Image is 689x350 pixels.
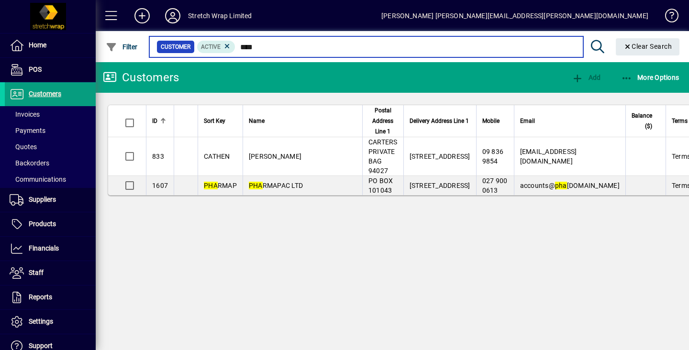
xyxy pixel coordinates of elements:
[204,182,218,189] em: PHA
[29,317,53,325] span: Settings
[10,127,45,134] span: Payments
[5,285,96,309] a: Reports
[10,143,37,151] span: Quotes
[5,188,96,212] a: Suppliers
[249,116,356,126] div: Name
[5,58,96,82] a: POS
[616,38,680,55] button: Clear
[188,8,252,23] div: Stretch Wrap Limited
[127,7,157,24] button: Add
[29,293,52,301] span: Reports
[569,69,603,86] button: Add
[103,70,179,85] div: Customers
[161,42,190,52] span: Customer
[10,110,40,118] span: Invoices
[29,342,53,350] span: Support
[204,153,230,160] span: CATHEN
[29,196,56,203] span: Suppliers
[204,116,225,126] span: Sort Key
[5,237,96,261] a: Financials
[520,148,577,165] span: [EMAIL_ADDRESS][DOMAIN_NAME]
[5,122,96,139] a: Payments
[368,138,398,175] span: CARTERS PRIVATE BAG 94027
[29,220,56,228] span: Products
[410,182,470,189] span: [STREET_ADDRESS]
[5,171,96,187] a: Communications
[632,110,661,131] div: Balance ($)
[152,116,168,126] div: ID
[29,41,46,49] span: Home
[520,116,620,126] div: Email
[368,105,398,137] span: Postal Address Line 1
[621,74,679,81] span: More Options
[5,155,96,171] a: Backorders
[482,116,508,126] div: Mobile
[381,8,648,23] div: [PERSON_NAME] [PERSON_NAME][EMAIL_ADDRESS][PERSON_NAME][DOMAIN_NAME]
[632,110,652,131] span: Balance ($)
[10,175,66,183] span: Communications
[152,153,164,160] span: 833
[152,182,168,189] span: 1607
[482,148,504,165] span: 09 836 9854
[520,116,535,126] span: Email
[410,116,469,126] span: Delivery Address Line 1
[482,116,500,126] span: Mobile
[623,43,672,50] span: Clear Search
[157,7,188,24] button: Profile
[201,44,221,50] span: Active
[482,177,508,194] span: 027 900 0613
[29,269,44,276] span: Staff
[249,182,263,189] em: PHA
[410,153,470,160] span: [STREET_ADDRESS]
[106,43,138,51] span: Filter
[5,310,96,334] a: Settings
[368,177,393,194] span: PO BOX 101043
[152,116,157,126] span: ID
[555,182,567,189] em: pha
[249,153,301,160] span: [PERSON_NAME]
[29,90,61,98] span: Customers
[619,69,682,86] button: More Options
[5,139,96,155] a: Quotes
[5,106,96,122] a: Invoices
[197,41,235,53] mat-chip: Activation Status: Active
[103,38,140,55] button: Filter
[672,116,688,126] span: Terms
[5,261,96,285] a: Staff
[5,33,96,57] a: Home
[5,212,96,236] a: Products
[249,182,303,189] span: RMAPAC LTD
[204,182,237,189] span: RMAP
[10,159,49,167] span: Backorders
[29,66,42,73] span: POS
[658,2,677,33] a: Knowledge Base
[249,116,265,126] span: Name
[572,74,600,81] span: Add
[520,182,620,189] span: accounts@ [DOMAIN_NAME]
[29,244,59,252] span: Financials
